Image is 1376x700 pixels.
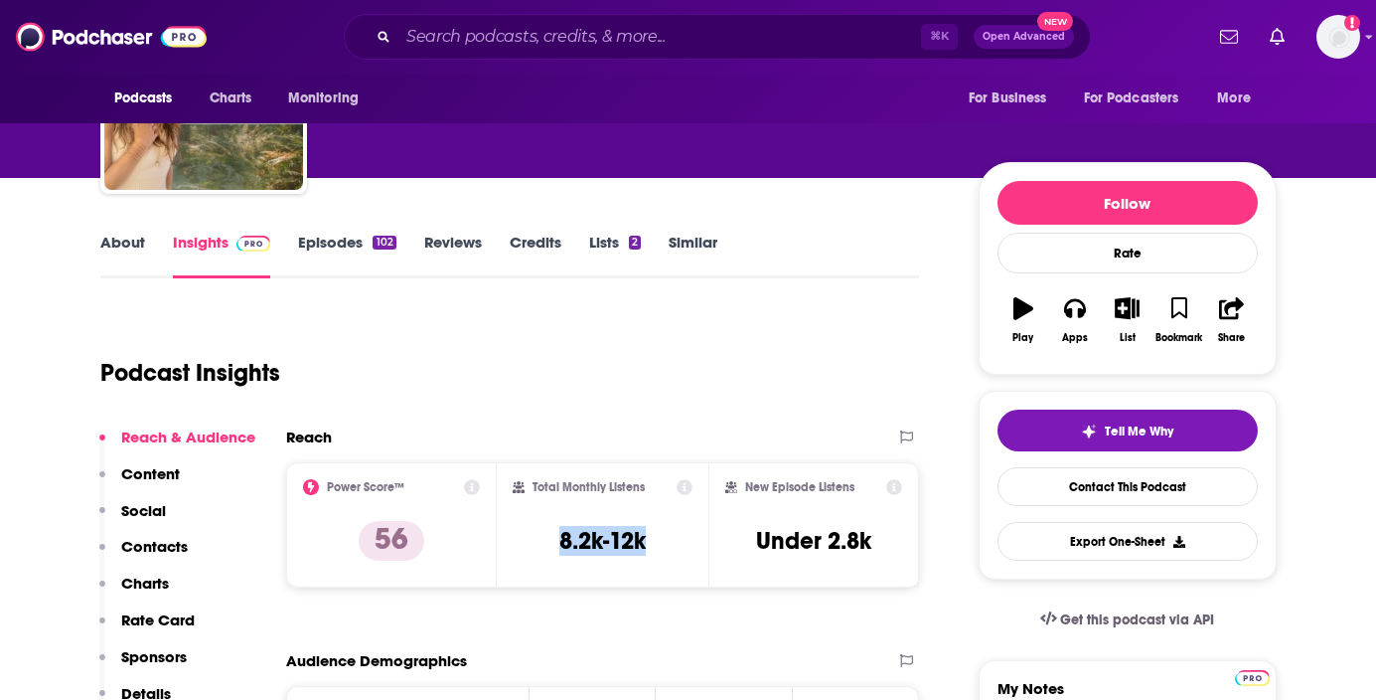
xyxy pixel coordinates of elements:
[286,428,332,446] h2: Reach
[921,24,958,50] span: ⌘ K
[997,181,1258,225] button: Follow
[327,480,404,494] h2: Power Score™
[533,480,645,494] h2: Total Monthly Listens
[1012,332,1033,344] div: Play
[1060,612,1214,628] span: Get this podcast via API
[99,537,188,574] button: Contacts
[236,236,271,252] img: Podchaser Pro
[373,236,395,250] div: 102
[121,464,180,483] p: Content
[629,236,641,250] div: 2
[288,85,359,112] span: Monitoring
[756,526,871,556] h3: Under 2.8k
[1153,284,1205,356] button: Bookmark
[1235,667,1270,686] a: Pro website
[1071,80,1208,117] button: open menu
[173,233,271,278] a: InsightsPodchaser Pro
[1084,85,1179,112] span: For Podcasters
[669,233,717,278] a: Similar
[955,80,1072,117] button: open menu
[1344,15,1360,31] svg: Add a profile image
[121,428,255,446] p: Reach & Audience
[344,14,1091,60] div: Search podcasts, credits, & more...
[16,18,207,56] img: Podchaser - Follow, Share and Rate Podcasts
[286,651,467,670] h2: Audience Demographics
[1155,332,1202,344] div: Bookmark
[589,233,641,278] a: Lists2
[997,522,1258,561] button: Export One-Sheet
[983,32,1065,42] span: Open Advanced
[745,480,854,494] h2: New Episode Listens
[1205,284,1257,356] button: Share
[1024,596,1231,644] a: Get this podcast via API
[997,410,1258,451] button: tell me why sparkleTell Me Why
[99,611,195,647] button: Rate Card
[298,233,395,278] a: Episodes102
[114,85,173,112] span: Podcasts
[197,80,264,117] a: Charts
[997,233,1258,273] div: Rate
[121,537,188,556] p: Contacts
[1316,15,1360,59] span: Logged in as alignPR
[121,611,195,629] p: Rate Card
[997,467,1258,506] a: Contact This Podcast
[100,358,280,388] h1: Podcast Insights
[1217,85,1251,112] span: More
[99,428,255,464] button: Reach & Audience
[100,233,145,278] a: About
[559,526,646,556] h3: 8.2k-12k
[1316,15,1360,59] img: User Profile
[1218,332,1245,344] div: Share
[398,21,921,53] input: Search podcasts, credits, & more...
[1203,80,1276,117] button: open menu
[1212,20,1246,54] a: Show notifications dropdown
[359,521,424,561] p: 56
[1105,424,1173,439] span: Tell Me Why
[121,647,187,666] p: Sponsors
[1235,670,1270,686] img: Podchaser Pro
[1062,332,1088,344] div: Apps
[974,25,1074,49] button: Open AdvancedNew
[510,233,561,278] a: Credits
[1037,12,1073,31] span: New
[99,647,187,684] button: Sponsors
[99,574,169,611] button: Charts
[1120,332,1136,344] div: List
[997,284,1049,356] button: Play
[1081,424,1097,439] img: tell me why sparkle
[969,85,1047,112] span: For Business
[1316,15,1360,59] button: Show profile menu
[100,80,199,117] button: open menu
[1262,20,1293,54] a: Show notifications dropdown
[99,464,180,501] button: Content
[99,501,166,538] button: Social
[121,501,166,520] p: Social
[121,574,169,593] p: Charts
[1101,284,1152,356] button: List
[424,233,482,278] a: Reviews
[274,80,384,117] button: open menu
[210,85,252,112] span: Charts
[1049,284,1101,356] button: Apps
